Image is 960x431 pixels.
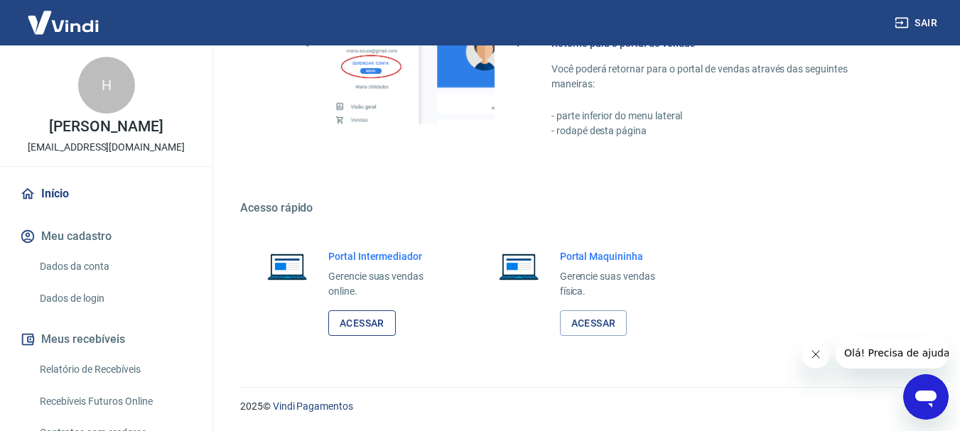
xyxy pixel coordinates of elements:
img: Imagem de um notebook aberto [489,249,549,283]
a: Acessar [328,310,396,337]
iframe: Fechar mensagem [802,340,830,369]
p: Gerencie suas vendas online. [328,269,446,299]
h6: Portal Intermediador [328,249,446,263]
p: [EMAIL_ADDRESS][DOMAIN_NAME] [28,140,185,155]
h5: Acesso rápido [240,201,926,215]
p: - rodapé desta página [551,124,892,138]
h6: Portal Maquininha [560,249,678,263]
img: Imagem de um notebook aberto [257,249,317,283]
p: Gerencie suas vendas física. [560,269,678,299]
a: Início [17,178,195,209]
a: Acessar [560,310,627,337]
button: Sair [892,10,943,36]
p: 2025 © [240,399,926,414]
p: - parte inferior do menu lateral [551,109,892,124]
span: Olá! Precisa de ajuda? [9,10,119,21]
p: [PERSON_NAME] [49,119,163,134]
div: H [78,57,135,114]
a: Dados da conta [34,252,195,281]
a: Dados de login [34,284,195,313]
button: Meus recebíveis [17,324,195,355]
a: Recebíveis Futuros Online [34,387,195,416]
button: Meu cadastro [17,221,195,252]
img: Vindi [17,1,109,44]
a: Vindi Pagamentos [273,400,353,412]
iframe: Botão para abrir a janela de mensagens [903,374,949,420]
iframe: Mensagem da empresa [836,337,949,369]
p: Você poderá retornar para o portal de vendas através das seguintes maneiras: [551,62,892,92]
a: Relatório de Recebíveis [34,355,195,384]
